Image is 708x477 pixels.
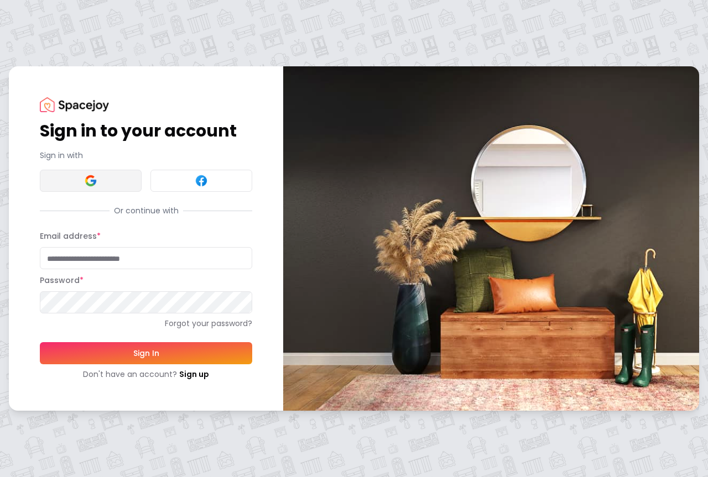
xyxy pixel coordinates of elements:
a: Sign up [179,369,209,380]
label: Email address [40,230,101,242]
img: Spacejoy Logo [40,97,109,112]
h1: Sign in to your account [40,121,252,141]
img: banner [283,66,699,411]
img: Google signin [84,174,97,187]
div: Don't have an account? [40,369,252,380]
span: Or continue with [110,205,183,216]
p: Sign in with [40,150,252,161]
img: Facebook signin [195,174,208,187]
label: Password [40,275,84,286]
button: Sign In [40,342,252,364]
a: Forgot your password? [40,318,252,329]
